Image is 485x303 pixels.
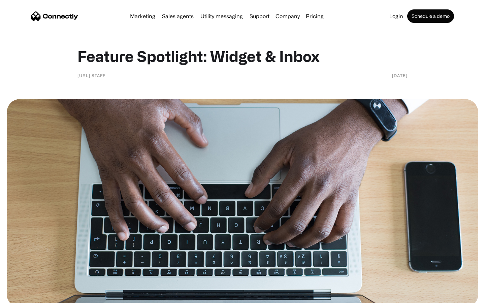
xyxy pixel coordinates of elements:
div: [URL] staff [77,72,105,79]
div: Company [276,11,300,21]
a: Login [387,13,406,19]
h1: Feature Spotlight: Widget & Inbox [77,47,408,65]
aside: Language selected: English [7,291,40,301]
a: Utility messaging [198,13,246,19]
a: Pricing [303,13,326,19]
a: Support [247,13,272,19]
a: Schedule a demo [407,9,454,23]
div: [DATE] [392,72,408,79]
a: Sales agents [159,13,196,19]
a: Marketing [127,13,158,19]
ul: Language list [13,291,40,301]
